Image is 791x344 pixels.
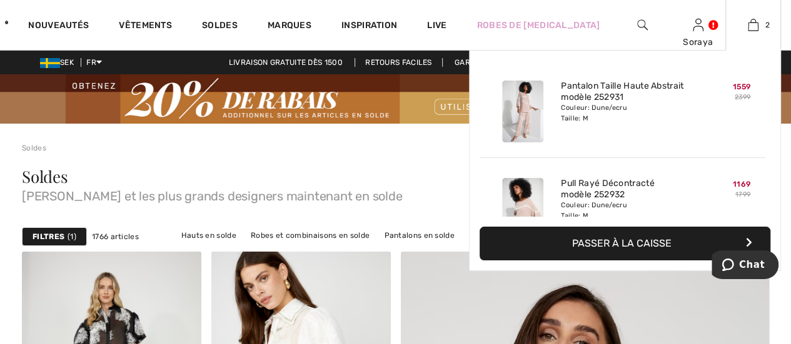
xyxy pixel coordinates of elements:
a: Se connecter [693,19,703,31]
a: Retours faciles [355,58,443,67]
a: Pantalons en solde [378,227,460,243]
a: Livraison gratuite dès 1500 [219,58,353,67]
iframe: Ouvre un widget dans lequel vous pouvez chatter avec l’un de nos agents [712,250,778,282]
a: Garantie du plus bas prix [445,58,573,67]
span: [PERSON_NAME] et les plus grands designers maintenant en solde [22,185,769,202]
span: Inspiration [341,20,397,33]
img: Swedish Frona [40,58,60,68]
a: Hauts en solde [175,227,243,243]
a: Pull Rayé Décontracté modèle 252932 [561,178,684,200]
a: Vêtements [119,20,172,33]
s: 2399 [735,93,750,101]
span: FR [86,58,102,67]
strong: Filtres [33,231,64,242]
a: Pulls et cardigans en solde [463,227,575,243]
a: Robes de [MEDICAL_DATA] [476,19,600,32]
span: 1 [68,231,76,242]
a: Soldes [202,20,238,33]
a: Marques [268,20,311,33]
s: 1799 [735,190,750,199]
img: Mes infos [693,17,703,32]
div: Couleur: Dune/ecru Taille: M [561,200,684,220]
a: Pantalon Taille Haute Abstrait modèle 252931 [561,81,684,103]
a: 2 [726,17,780,32]
a: Soldes [22,144,46,152]
button: Passer à la caisse [480,227,770,260]
span: 2 [765,19,769,31]
a: Jupes en solde [331,243,399,260]
img: 1ère Avenue [5,10,8,35]
a: Vêtements d'extérieur en solde [401,243,530,260]
a: Live [427,19,446,32]
img: recherche [637,17,648,32]
a: Robes et combinaisons en solde [244,227,376,243]
span: Soldes [22,165,68,187]
img: Pantalon Taille Haute Abstrait modèle 252931 [502,81,543,142]
a: Nouveautés [28,20,89,33]
span: 1766 articles [92,231,139,242]
span: 1559 [733,82,750,91]
span: 1169 [733,180,750,189]
a: Vestes et blazers en solde [219,243,329,260]
img: Pull Rayé Décontracté modèle 252932 [502,178,543,240]
div: Soraya [671,36,725,49]
img: Mon panier [748,17,758,32]
span: SEK [40,58,79,67]
div: Couleur: Dune/ecru Taille: M [561,103,684,123]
